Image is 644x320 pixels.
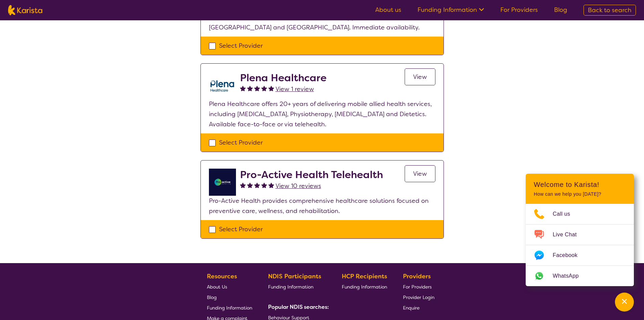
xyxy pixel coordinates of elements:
[207,284,227,290] span: About Us
[403,305,420,311] span: Enquire
[254,182,260,188] img: fullstar
[207,281,252,292] a: About Us
[240,85,246,91] img: fullstar
[209,196,435,216] p: Pro-Active Health provides comprehensive healthcare solutions focused on preventive care, wellnes...
[615,293,634,312] button: Channel Menu
[342,284,387,290] span: Funding Information
[553,250,586,260] span: Facebook
[526,266,634,286] a: Web link opens in a new tab.
[276,181,321,191] a: View 10 reviews
[403,281,434,292] a: For Providers
[268,182,274,188] img: fullstar
[554,6,567,14] a: Blog
[403,292,434,302] a: Provider Login
[207,292,252,302] a: Blog
[207,294,217,300] span: Blog
[207,302,252,313] a: Funding Information
[375,6,401,14] a: About us
[403,272,431,280] b: Providers
[268,281,326,292] a: Funding Information
[268,272,321,280] b: NDIS Participants
[403,284,432,290] span: For Providers
[342,272,387,280] b: HCP Recipients
[247,85,253,91] img: fullstar
[413,73,427,81] span: View
[207,305,252,311] span: Funding Information
[403,294,434,300] span: Provider Login
[553,230,585,240] span: Live Chat
[405,68,435,85] a: View
[526,204,634,286] ul: Choose channel
[254,85,260,91] img: fullstar
[342,281,387,292] a: Funding Information
[268,85,274,91] img: fullstar
[207,272,237,280] b: Resources
[553,209,578,219] span: Call us
[240,169,383,181] h2: Pro-Active Health Telehealth
[268,284,313,290] span: Funding Information
[261,182,267,188] img: fullstar
[276,85,314,93] span: View 1 review
[418,6,484,14] a: Funding Information
[526,174,634,286] div: Channel Menu
[500,6,538,14] a: For Providers
[588,6,631,14] span: Back to search
[240,182,246,188] img: fullstar
[403,302,434,313] a: Enquire
[268,303,329,311] b: Popular NDIS searches:
[534,180,626,189] h2: Welcome to Karista!
[8,5,42,15] img: Karista logo
[209,169,236,196] img: ymlb0re46ukcwlkv50cv.png
[261,85,267,91] img: fullstar
[209,99,435,129] p: Plena Healthcare offers 20+ years of delivering mobile allied health services, including [MEDICAL...
[209,72,236,99] img: ehd3j50wdk7ycqmad0oe.png
[405,165,435,182] a: View
[553,271,587,281] span: WhatsApp
[413,170,427,178] span: View
[276,182,321,190] span: View 10 reviews
[240,72,327,84] h2: Plena Healthcare
[534,191,626,197] p: How can we help you [DATE]?
[583,5,636,16] a: Back to search
[247,182,253,188] img: fullstar
[276,84,314,94] a: View 1 review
